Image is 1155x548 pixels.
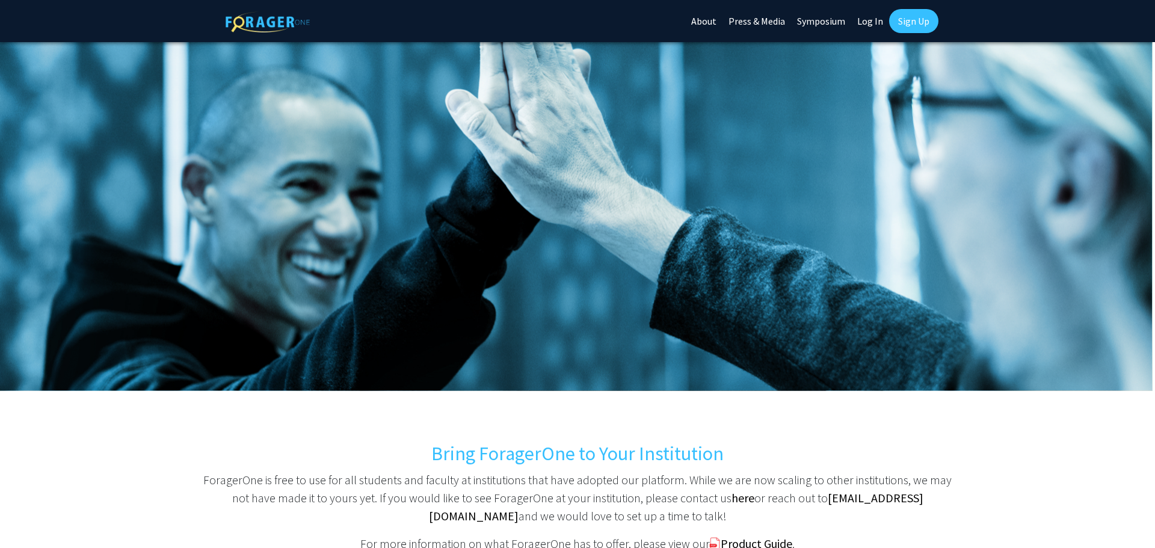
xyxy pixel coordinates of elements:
iframe: Chat [9,494,51,539]
p: ForagerOne is free to use for all students and faculty at institutions that have adopted our plat... [196,471,959,525]
a: here [731,490,754,505]
img: ForagerOne Logo [226,11,310,32]
a: Sign Up [889,9,938,33]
